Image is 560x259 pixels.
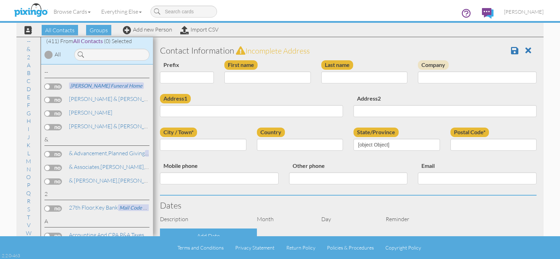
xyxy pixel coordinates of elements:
[42,25,78,35] span: All Contacts
[24,125,33,133] a: I
[23,109,34,117] a: G
[24,149,34,157] a: L
[321,60,353,70] label: Last name
[23,37,34,45] a: --
[68,231,146,239] a: P&A Taxes,
[86,25,111,35] span: Groups
[316,215,380,223] div: Day
[73,38,103,44] span: All Contacts
[160,46,537,55] h3: Contact Information
[155,215,252,223] div: Description
[23,77,34,85] a: C
[23,213,34,221] a: T
[499,3,549,21] a: [PERSON_NAME]
[160,60,183,70] label: Prefix
[104,38,132,45] span: (0) Selected
[150,6,217,18] input: Search cards
[24,205,34,213] a: S
[177,245,224,251] a: Terms and Conditions
[68,176,162,185] a: [PERSON_NAME]
[69,231,120,238] span: Accounting and CPA,
[22,229,35,237] a: W
[327,245,374,251] a: Policies & Procedures
[69,177,118,184] span: & [PERSON_NAME],
[44,68,149,78] div: --
[286,245,315,251] a: Return Policy
[123,26,172,33] a: Add new Person
[68,163,259,171] a: [PERSON_NAME], [PERSON_NAME]
[68,203,180,212] a: Key Bank
[235,245,274,251] a: Privacy Statement
[23,189,34,197] a: Q
[55,50,61,59] div: All
[353,94,384,103] label: Address2
[23,101,34,109] a: F
[23,165,34,173] a: N
[69,82,144,89] span: [PERSON_NAME] Funeral Home
[44,217,149,227] div: A
[224,60,258,70] label: First name
[160,201,537,210] h3: Dates
[289,161,328,171] label: Other phone
[504,9,544,15] span: [PERSON_NAME]
[23,117,34,125] a: H
[385,245,421,251] a: Copyright Policy
[380,215,445,223] div: Reminder
[22,157,35,165] a: M
[23,61,34,69] a: A
[44,136,149,146] div: &
[69,163,100,170] span: & Associates,
[118,204,179,211] span: Mail Code Oh-18-00-2706
[23,173,34,181] a: O
[252,215,316,223] div: Month
[245,46,310,55] span: Incomplete address
[23,45,34,53] a: &
[23,69,34,77] a: B
[160,128,197,137] label: City / Town*
[180,26,218,33] a: Import CSV
[12,2,49,19] img: pixingo logo
[68,108,113,117] a: [PERSON_NAME]
[160,161,201,171] label: Mobile phone
[41,37,153,45] div: (411) From
[23,93,34,101] a: E
[23,181,34,189] a: P
[23,141,34,149] a: K
[68,149,199,157] a: Planned Giving
[2,252,20,259] div: 2.2.0-463
[96,3,147,20] a: Everything Else
[23,85,34,93] a: D
[257,128,285,137] label: Country
[68,95,174,103] a: [PERSON_NAME] & [PERSON_NAME], LLC
[48,3,96,20] a: Browse Cards
[418,60,449,70] label: Company
[160,229,257,244] div: Add Date
[450,128,489,137] label: Postal Code*
[24,133,33,141] a: J
[23,221,34,229] a: V
[23,53,34,61] a: 2
[44,190,149,200] div: 2
[69,204,95,211] span: 27th Floor,
[160,94,191,103] label: Address1
[418,161,438,171] label: Email
[482,8,493,19] img: comments.svg
[23,197,34,205] a: R
[69,150,108,157] span: & Advancement,
[353,128,399,137] label: State/Province
[68,122,162,130] a: [PERSON_NAME] & [PERSON_NAME]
